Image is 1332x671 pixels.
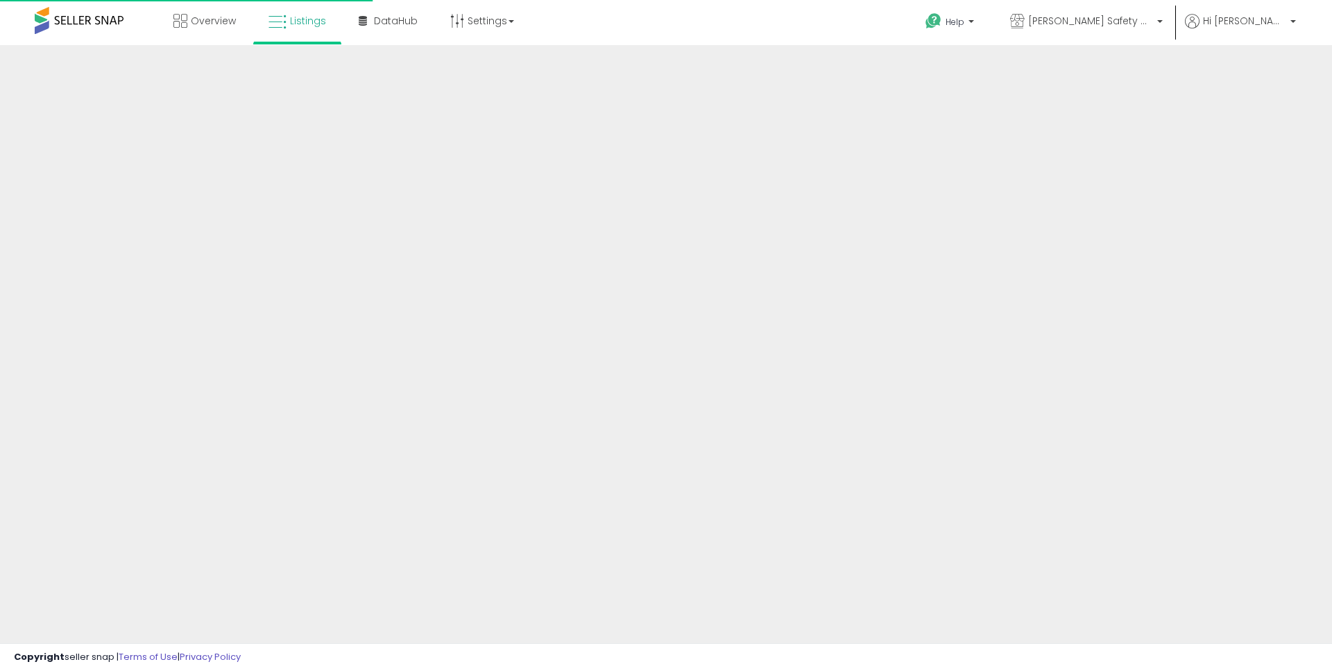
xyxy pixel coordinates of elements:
span: [PERSON_NAME] Safety & Supply [1028,14,1153,28]
i: Get Help [925,12,942,30]
span: Hi [PERSON_NAME] [1203,14,1286,28]
span: Help [946,16,964,28]
a: Help [914,2,988,45]
span: Listings [290,14,326,28]
span: Overview [191,14,236,28]
span: DataHub [374,14,418,28]
a: Hi [PERSON_NAME] [1185,14,1296,45]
